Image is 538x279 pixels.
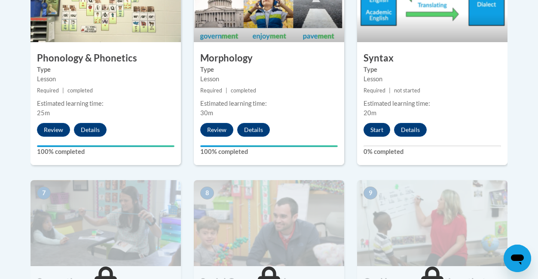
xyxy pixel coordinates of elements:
span: | [226,87,227,94]
label: 100% completed [200,147,338,156]
button: Details [237,123,270,137]
div: Your progress [200,145,338,147]
span: 9 [364,187,377,199]
span: 20m [364,109,376,117]
span: Required [200,87,222,94]
label: 100% completed [37,147,174,156]
label: 0% completed [364,147,501,156]
button: Details [74,123,107,137]
img: Course Image [194,180,344,266]
div: Lesson [364,74,501,84]
div: Estimated learning time: [200,99,338,108]
div: Your progress [37,145,174,147]
button: Start [364,123,390,137]
span: completed [231,87,256,94]
div: Lesson [200,74,338,84]
label: Type [364,65,501,74]
span: 8 [200,187,214,199]
div: Estimated learning time: [37,99,174,108]
button: Details [394,123,427,137]
span: completed [67,87,93,94]
span: | [62,87,64,94]
span: not started [394,87,420,94]
label: Type [37,65,174,74]
button: Review [37,123,70,137]
span: 7 [37,187,51,199]
span: 30m [200,109,213,117]
label: Type [200,65,338,74]
img: Course Image [31,180,181,266]
iframe: Button to launch messaging window [504,245,531,272]
h3: Morphology [194,52,344,65]
button: Review [200,123,233,137]
h3: Syntax [357,52,507,65]
span: Required [37,87,59,94]
span: Required [364,87,385,94]
h3: Phonology & Phonetics [31,52,181,65]
img: Course Image [357,180,507,266]
span: 25m [37,109,50,117]
div: Lesson [37,74,174,84]
span: | [389,87,391,94]
div: Estimated learning time: [364,99,501,108]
